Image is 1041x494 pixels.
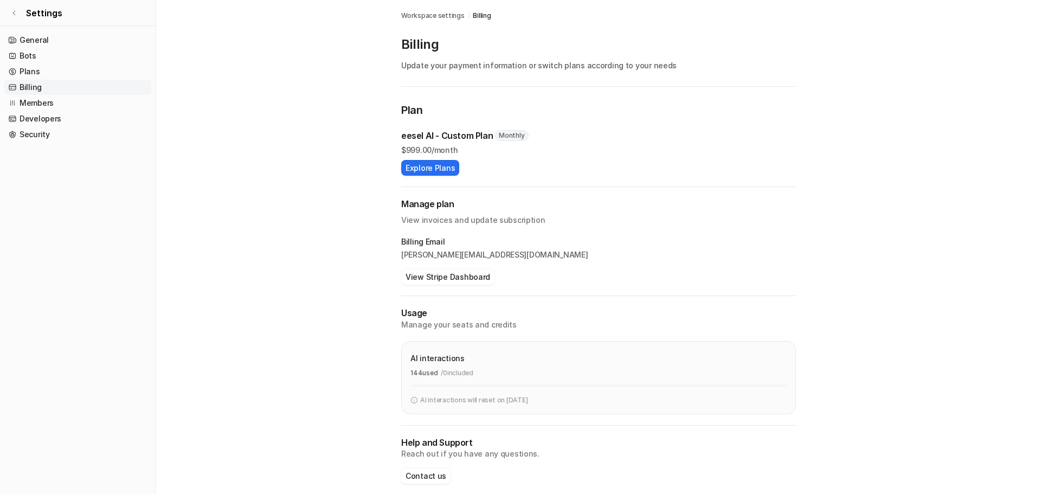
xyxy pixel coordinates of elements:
[401,144,796,156] p: $ 999.00/month
[495,130,528,141] span: Monthly
[401,249,796,260] p: [PERSON_NAME][EMAIL_ADDRESS][DOMAIN_NAME]
[401,160,459,176] button: Explore Plans
[401,129,493,142] p: eesel AI - Custom Plan
[410,368,438,378] p: 144 used
[410,352,465,364] p: AI interactions
[401,468,451,484] button: Contact us
[401,11,465,21] a: Workspace settings
[441,368,473,378] p: / 0 included
[401,210,796,226] p: View invoices and update subscription
[401,36,796,53] p: Billing
[26,7,62,20] span: Settings
[401,307,796,319] p: Usage
[401,102,796,120] p: Plan
[401,60,796,71] p: Update your payment information or switch plans according to your needs
[4,64,151,79] a: Plans
[401,448,796,459] p: Reach out if you have any questions.
[401,198,796,210] h2: Manage plan
[401,319,796,330] p: Manage your seats and credits
[4,95,151,111] a: Members
[4,80,151,95] a: Billing
[468,11,470,21] span: /
[401,437,796,449] p: Help and Support
[473,11,491,21] a: Billing
[4,33,151,48] a: General
[4,127,151,142] a: Security
[4,48,151,63] a: Bots
[401,236,796,247] p: Billing Email
[4,111,151,126] a: Developers
[401,269,494,285] button: View Stripe Dashboard
[420,395,528,405] p: AI interactions will reset on [DATE]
